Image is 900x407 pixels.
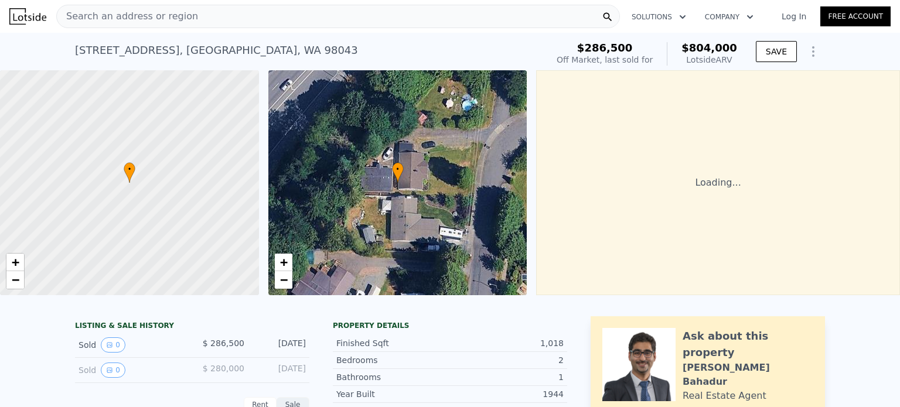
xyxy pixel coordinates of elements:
[57,9,198,23] span: Search an address or region
[681,54,737,66] div: Lotside ARV
[450,371,564,383] div: 1
[6,271,24,289] a: Zoom out
[203,364,244,373] span: $ 280,000
[203,338,244,348] span: $ 286,500
[557,54,653,66] div: Off Market, last sold for
[336,371,450,383] div: Bathrooms
[275,271,292,289] a: Zoom out
[6,254,24,271] a: Zoom in
[756,41,797,62] button: SAVE
[622,6,696,28] button: Solutions
[79,362,183,378] div: Sold
[75,42,358,59] div: [STREET_ADDRESS] , [GEOGRAPHIC_DATA] , WA 98043
[254,337,306,353] div: [DATE]
[683,361,813,389] div: [PERSON_NAME] Bahadur
[450,388,564,400] div: 1944
[336,388,450,400] div: Year Built
[392,162,404,183] div: •
[12,255,19,269] span: +
[683,328,813,361] div: Ask about this property
[101,362,125,378] button: View historical data
[683,389,766,403] div: Real Estate Agent
[577,42,633,54] span: $286,500
[450,354,564,366] div: 2
[802,40,825,63] button: Show Options
[333,321,567,330] div: Property details
[75,321,309,333] div: LISTING & SALE HISTORY
[124,162,135,183] div: •
[254,362,306,378] div: [DATE]
[392,164,404,175] span: •
[79,337,183,353] div: Sold
[696,6,763,28] button: Company
[279,272,287,287] span: −
[275,254,292,271] a: Zoom in
[768,11,820,22] a: Log In
[279,255,287,269] span: +
[9,8,46,25] img: Lotside
[336,354,450,366] div: Bedrooms
[336,337,450,349] div: Finished Sqft
[124,164,135,175] span: •
[12,272,19,287] span: −
[536,70,900,295] div: Loading...
[681,42,737,54] span: $804,000
[101,337,125,353] button: View historical data
[450,337,564,349] div: 1,018
[820,6,891,26] a: Free Account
